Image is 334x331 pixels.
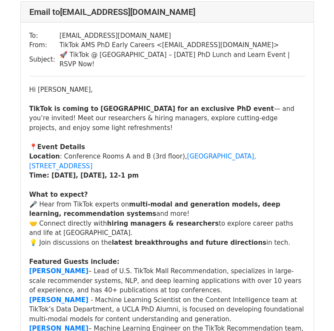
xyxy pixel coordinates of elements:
[107,220,219,227] strong: hiring managers & researchers
[29,172,47,179] strong: Time
[29,295,305,324] div: - Machine Learning Scientist on the Content Intelligence team at TikTok’s Data Department, a UCLA...
[29,267,88,275] a: [PERSON_NAME]
[29,191,88,198] strong: What to expect?
[29,153,257,170] a: [GEOGRAPHIC_DATA], [STREET_ADDRESS]
[29,219,305,238] div: 🤝 Connect directly with to explore career paths and life at [GEOGRAPHIC_DATA].
[29,31,60,41] td: To:
[29,142,305,152] div: 📍
[29,200,305,219] div: 🎤 Hear from TikTok experts on and more!
[29,105,274,113] strong: TikTok is coming to [GEOGRAPHIC_DATA] for an exclusive PhD event
[29,201,280,218] strong: multi-modal and generation models, deep learning, recommendation systems
[112,239,266,246] strong: latest breakthroughs and future directions
[29,152,305,171] div: : Conference Rooms A and B (3rd floor),
[37,143,85,151] strong: Event Details
[29,40,60,50] td: From:
[60,40,305,50] td: TikTok AMS PhD Early Careers < [EMAIL_ADDRESS][DOMAIN_NAME] >
[29,85,305,95] div: Hi [PERSON_NAME],
[29,153,60,160] strong: Location
[29,296,88,304] a: [PERSON_NAME]
[29,258,120,266] strong: Featured Guests include:
[29,104,305,133] div: — and you’re invited! Meet our researchers & hiring managers, explore cutting-edge projects, and ...
[60,50,305,69] td: 🚀 TikTok @ [GEOGRAPHIC_DATA] – [DATE] PhD Lunch and Learn Event | RSVP Now!
[60,31,305,41] td: [EMAIL_ADDRESS][DOMAIN_NAME]
[47,172,139,179] strong: : [DATE], [DATE], 12-1 pm
[29,266,305,295] div: – Lead of U.S. TikTok Mall Recommendation, specializes in large-scale recommender systems, NLP, a...
[29,50,60,69] td: Subject:
[29,7,305,17] h4: Email to [EMAIL_ADDRESS][DOMAIN_NAME]
[291,290,334,331] iframe: Chat Widget
[29,238,305,248] div: 💡 Join discussions on the in tech.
